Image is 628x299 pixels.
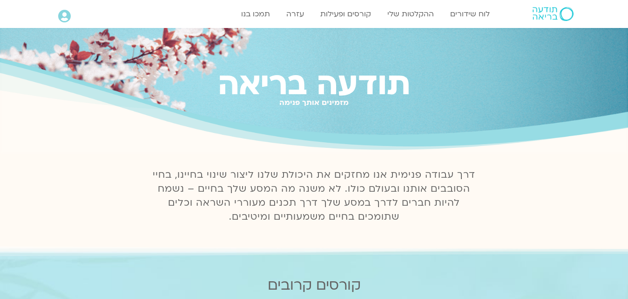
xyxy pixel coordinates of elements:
[236,5,275,23] a: תמכו בנו
[24,277,604,293] h2: קורסים קרובים
[282,5,309,23] a: עזרה
[446,5,494,23] a: לוח שידורים
[383,5,439,23] a: ההקלטות שלי
[148,168,481,224] p: דרך עבודה פנימית אנו מחזקים את היכולת שלנו ליצור שינוי בחיינו, בחיי הסובבים אותנו ובעולם כולו. לא...
[533,7,574,21] img: תודעה בריאה
[316,5,376,23] a: קורסים ופעילות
